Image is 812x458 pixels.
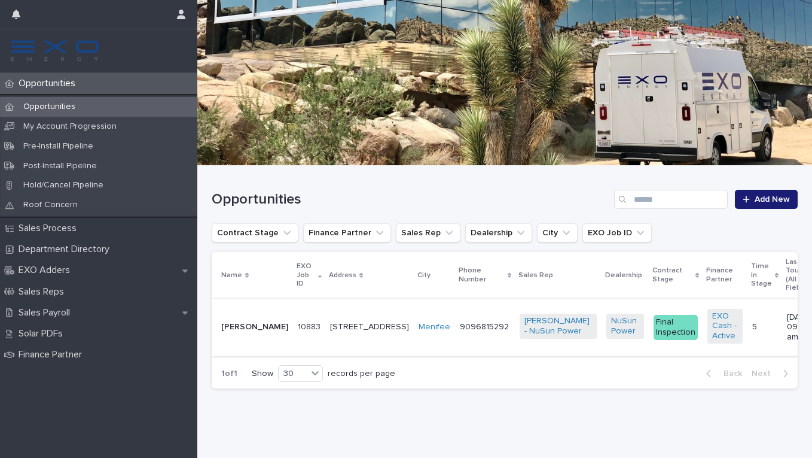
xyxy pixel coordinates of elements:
[712,311,738,341] a: EXO Cash - Active
[14,307,80,319] p: Sales Payroll
[605,269,642,282] p: Dealership
[652,264,692,286] p: Contract Stage
[279,368,307,380] div: 30
[14,200,87,210] p: Roof Concern
[747,368,798,379] button: Next
[14,141,103,151] p: Pre-Install Pipeline
[752,369,778,378] span: Next
[611,316,639,336] a: NuSun Power
[14,328,72,339] p: Solar PDFs
[328,369,395,379] p: records per page
[706,264,744,286] p: Finance Partner
[298,320,323,332] p: 10883
[396,223,460,242] button: Sales Rep
[614,190,728,209] input: Search
[212,223,298,242] button: Contract Stage
[14,244,119,255] p: Department Directory
[14,286,74,298] p: Sales Reps
[303,223,391,242] button: Finance Partner
[14,223,86,234] p: Sales Process
[330,322,409,332] p: [STREET_ADDRESS]
[14,265,80,276] p: EXO Adders
[518,269,553,282] p: Sales Rep
[537,223,578,242] button: City
[465,223,532,242] button: Dealership
[329,269,356,282] p: Address
[212,359,247,389] p: 1 of 1
[524,316,592,336] a: [PERSON_NAME] - NuSun Power
[14,102,85,112] p: Opportunities
[735,190,798,209] a: Add New
[14,161,106,171] p: Post-Install Pipeline
[582,223,652,242] button: EXO Job ID
[221,269,242,282] p: Name
[10,39,100,63] img: FKS5r6ZBThi8E5hshIGi
[14,349,91,360] p: Finance Partner
[14,180,113,190] p: Hold/Cancel Pipeline
[297,260,315,290] p: EXO Job ID
[751,260,772,290] p: Time In Stage
[716,369,742,378] span: Back
[755,195,790,204] span: Add New
[654,315,698,340] div: Final Inspection
[752,320,759,332] p: 5
[14,122,126,132] p: My Account Progression
[221,322,288,332] p: [PERSON_NAME]
[697,368,747,379] button: Back
[212,191,609,208] h1: Opportunities
[417,269,431,282] p: City
[460,323,509,331] a: 9096815292
[14,78,85,89] p: Opportunities
[252,369,273,379] p: Show
[419,322,450,332] a: Menifee
[459,264,505,286] p: Phone Number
